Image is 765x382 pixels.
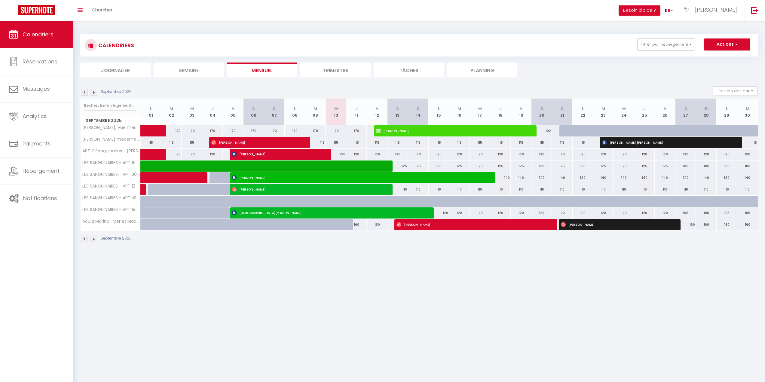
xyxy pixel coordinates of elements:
div: 140 [593,172,614,183]
h3: CALENDRIERS [97,38,134,52]
div: 110 [449,184,470,195]
div: 120 [367,149,387,160]
span: [PERSON_NAME] [PERSON_NAME] [602,137,732,148]
th: 26 [655,99,675,125]
th: 30 [737,99,758,125]
span: LES SANGUINAIRES - APT 15 · Évasion Corse - T2 Vue Mer, Piscine & Plage [81,207,142,212]
th: 14 [408,99,428,125]
div: 120 [326,149,346,160]
th: 12 [367,99,387,125]
div: 105 [737,160,758,172]
button: Actions [704,38,750,50]
div: 115 [367,137,387,148]
abbr: S [396,106,399,112]
abbr: M [622,106,626,112]
div: 115 [182,137,202,148]
th: 21 [552,99,572,125]
div: 115 [531,137,552,148]
div: 115 [552,137,572,148]
span: [PERSON_NAME], Vue mer & détente : villa élégante avec [PERSON_NAME] [81,125,142,130]
th: 17 [470,99,490,125]
div: 140 [614,172,634,183]
div: 115 [470,137,490,148]
div: 110 [408,184,428,195]
span: LES SANGUINAIRES - APT 12 · Superbe T2 Vue Mer - Piscine & Plage à 100m [81,184,142,188]
abbr: V [664,106,666,112]
div: 110 [614,184,634,195]
div: 170 [285,125,305,136]
div: 110 [593,184,614,195]
span: Calendriers [23,31,54,38]
div: 160 [675,219,696,230]
div: 125 [449,160,470,172]
div: 120 [634,149,655,160]
div: 140 [573,172,593,183]
th: 09 [305,99,326,125]
abbr: M [601,106,605,112]
div: 125 [593,160,614,172]
th: 15 [429,99,449,125]
div: 120 [737,149,758,160]
abbr: V [232,106,234,112]
div: 120 [429,207,449,219]
abbr: M [170,106,173,112]
div: 105 [717,207,737,219]
div: 120 [387,149,408,160]
div: 140 [655,172,675,183]
div: 140 [490,172,511,183]
th: 18 [490,99,511,125]
th: 23 [593,99,614,125]
li: Planning [447,63,517,77]
p: Septembre 2025 [101,236,132,241]
div: 125 [408,160,428,172]
div: 120 [552,207,572,219]
div: 120 [531,149,552,160]
div: 192 [531,125,552,136]
th: 19 [511,99,531,125]
div: 120 [593,207,614,219]
th: 03 [182,99,202,125]
div: 110 [531,184,552,195]
div: 110 [490,184,511,195]
div: 110 [470,184,490,195]
div: 110 [552,184,572,195]
th: 08 [285,99,305,125]
div: 160 [717,219,737,230]
div: 120 [634,207,655,219]
div: 170 [182,125,202,136]
span: [PERSON_NAME] moderne 2 chambres à proximité de la mer [81,137,142,142]
div: 105 [737,207,758,219]
th: 02 [161,99,182,125]
div: 120 [470,149,490,160]
abbr: D [273,106,276,112]
th: 16 [449,99,470,125]
span: Chercher [92,7,112,13]
abbr: D [705,106,708,112]
div: 110 [387,184,408,195]
div: 170 [326,125,346,136]
span: Paiements [23,140,51,147]
div: 120 [573,149,593,160]
th: 06 [243,99,264,125]
span: [PERSON_NAME] [376,125,526,136]
div: 120 [675,149,696,160]
span: Analytics [23,112,47,120]
div: 110 [675,184,696,195]
div: 115 [161,137,182,148]
div: 160 [367,219,387,230]
abbr: L [582,106,584,112]
div: 120 [449,149,470,160]
div: 120 [614,149,634,160]
div: 125 [552,160,572,172]
abbr: L [438,106,440,112]
th: 28 [696,99,716,125]
abbr: V [520,106,522,112]
abbr: D [417,106,420,112]
span: APT 7 Sanguinaires - [PERSON_NAME] · T2 Harmonie - Élégance, Vue Mer, [PERSON_NAME] & Plage [81,149,142,153]
abbr: M [190,106,194,112]
th: 10 [326,99,346,125]
abbr: V [376,106,378,112]
abbr: D [561,106,564,112]
div: 140 [737,172,758,183]
abbr: M [478,106,482,112]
